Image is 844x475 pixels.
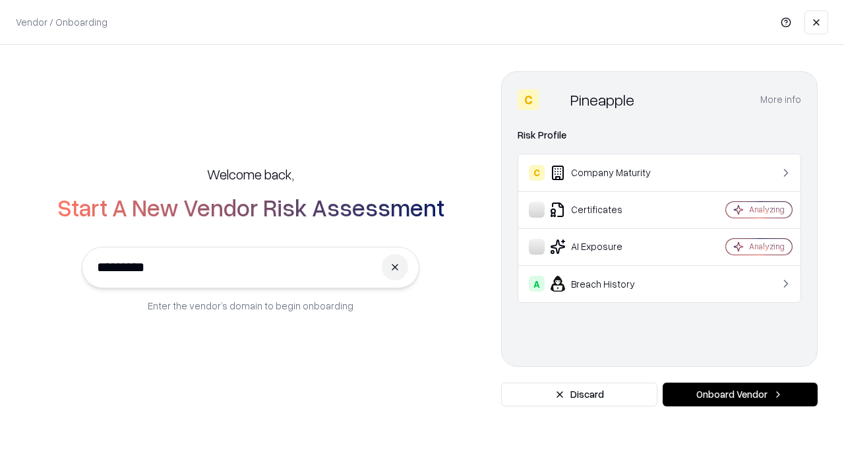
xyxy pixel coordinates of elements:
button: Onboard Vendor [663,383,818,406]
button: Discard [501,383,657,406]
button: More info [760,88,801,111]
p: Vendor / Onboarding [16,15,107,29]
div: Analyzing [749,241,785,252]
div: AI Exposure [529,239,686,255]
p: Enter the vendor’s domain to begin onboarding [148,299,353,313]
div: Analyzing [749,204,785,215]
div: Pineapple [570,89,634,110]
img: Pineapple [544,89,565,110]
div: Certificates [529,202,686,218]
div: C [518,89,539,110]
div: Company Maturity [529,165,686,181]
div: C [529,165,545,181]
h5: Welcome back, [207,165,294,183]
div: A [529,276,545,292]
div: Breach History [529,276,686,292]
div: Risk Profile [518,127,801,143]
h2: Start A New Vendor Risk Assessment [57,194,444,220]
